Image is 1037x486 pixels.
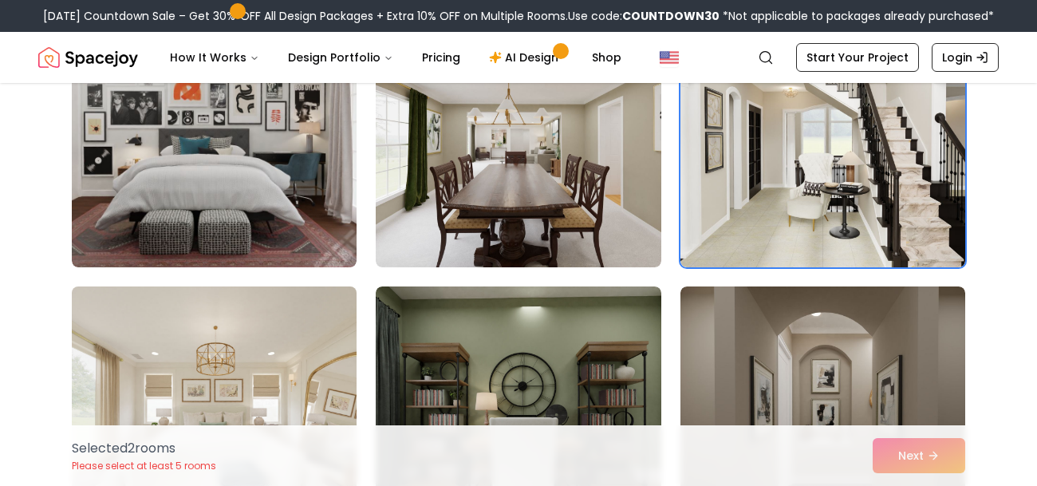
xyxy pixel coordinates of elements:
nav: Global [38,32,999,83]
a: Login [932,43,999,72]
a: AI Design [476,41,576,73]
span: *Not applicable to packages already purchased* [720,8,994,24]
nav: Main [157,41,634,73]
img: Room room-5 [376,12,660,267]
p: Selected 2 room s [72,439,216,458]
b: COUNTDOWN30 [622,8,720,24]
button: How It Works [157,41,272,73]
a: Spacejoy [38,41,138,73]
img: Room room-6 [680,12,965,267]
div: [DATE] Countdown Sale – Get 30% OFF All Design Packages + Extra 10% OFF on Multiple Rooms. [43,8,994,24]
img: Room room-4 [72,12,357,267]
button: Design Portfolio [275,41,406,73]
p: Please select at least 5 rooms [72,460,216,472]
a: Start Your Project [796,43,919,72]
img: Spacejoy Logo [38,41,138,73]
a: Pricing [409,41,473,73]
a: Shop [579,41,634,73]
img: United States [660,48,679,67]
span: Use code: [568,8,720,24]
